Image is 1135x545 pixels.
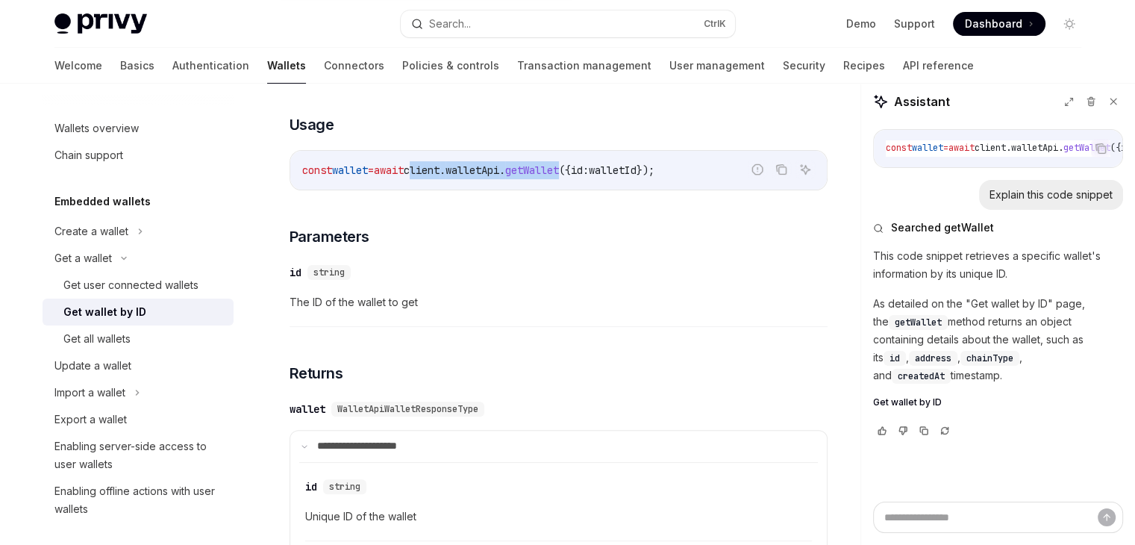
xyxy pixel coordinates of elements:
[43,272,234,299] a: Get user connected wallets
[846,16,876,31] a: Demo
[1057,12,1081,36] button: Toggle dark mode
[63,330,131,348] div: Get all wallets
[559,163,571,177] span: ({
[912,142,943,154] span: wallet
[290,114,334,135] span: Usage
[43,245,234,272] button: Get a wallet
[329,481,360,493] span: string
[54,482,225,518] div: Enabling offline actions with user wallets
[915,423,933,438] button: Copy chat response
[505,163,559,177] span: getWallet
[302,163,332,177] span: const
[889,352,900,364] span: id
[898,370,945,382] span: createdAt
[54,13,147,34] img: light logo
[63,303,146,321] div: Get wallet by ID
[43,352,234,379] a: Update a wallet
[324,48,384,84] a: Connectors
[795,160,815,179] button: Ask AI
[54,193,151,211] h5: Embedded wallets
[290,265,301,280] div: id
[440,163,445,177] span: .
[873,396,1123,408] a: Get wallet by ID
[948,142,975,154] span: await
[54,146,123,164] div: Chain support
[43,115,234,142] a: Wallets overview
[43,379,234,406] button: Import a wallet
[873,396,942,408] span: Get wallet by ID
[1063,142,1110,154] span: getWallet
[517,48,651,84] a: Transaction management
[445,163,499,177] span: walletApi
[873,295,1123,384] p: As detailed on the "Get wallet by ID" page, the method returns an object containing details about...
[43,478,234,523] a: Enabling offline actions with user wallets
[43,218,234,245] button: Create a wallet
[499,163,505,177] span: .
[290,226,369,247] span: Parameters
[894,16,935,31] a: Support
[772,160,791,179] button: Copy the contents from the code block
[589,163,637,177] span: walletId
[429,15,471,33] div: Search...
[54,384,125,402] div: Import a wallet
[43,299,234,326] a: Get wallet by ID
[54,357,131,375] div: Update a wallet
[267,48,306,84] a: Wallets
[1091,139,1110,158] button: Copy the contents from the code block
[975,142,1006,154] span: client
[873,502,1123,533] textarea: Ask a question...
[1006,142,1011,154] span: .
[54,119,139,137] div: Wallets overview
[1011,142,1058,154] span: walletApi
[943,142,948,154] span: =
[290,363,343,384] span: Returns
[637,163,654,177] span: });
[54,48,102,84] a: Welcome
[894,93,950,110] span: Assistant
[915,352,951,364] span: address
[965,16,1022,31] span: Dashboard
[873,423,891,438] button: Vote that response was good
[43,326,234,352] a: Get all wallets
[54,222,128,240] div: Create a wallet
[290,293,828,311] span: The ID of the wallet to get
[120,48,154,84] a: Basics
[402,48,499,84] a: Policies & controls
[54,249,112,267] div: Get a wallet
[936,423,954,438] button: Reload last chat
[704,18,726,30] span: Ctrl K
[783,48,825,84] a: Security
[669,48,765,84] a: User management
[1110,142,1121,154] span: ({
[337,403,478,415] span: WalletApiWalletResponseType
[895,317,942,328] span: getWallet
[43,433,234,478] a: Enabling server-side access to user wallets
[748,160,767,179] button: Report incorrect code
[843,48,885,84] a: Recipes
[332,163,368,177] span: wallet
[401,10,735,37] button: Search...CtrlK
[43,142,234,169] a: Chain support
[313,267,345,278] span: string
[305,479,317,494] div: id
[873,247,1123,283] p: This code snippet retrieves a specific wallet's information by its unique ID.
[368,163,374,177] span: =
[404,163,440,177] span: client
[172,48,249,84] a: Authentication
[1098,508,1116,526] button: Send message
[290,402,325,417] div: wallet
[374,163,404,177] span: await
[886,142,912,154] span: const
[54,437,225,473] div: Enabling server-side access to user wallets
[989,187,1113,202] div: Explain this code snippet
[953,12,1045,36] a: Dashboard
[54,411,127,429] div: Export a wallet
[43,406,234,433] a: Export a wallet
[966,352,1013,364] span: chainType
[891,220,994,235] span: Searched getWallet
[1058,142,1063,154] span: .
[63,276,198,294] div: Get user connected wallets
[903,48,974,84] a: API reference
[571,163,589,177] span: id:
[873,220,1123,235] button: Searched getWallet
